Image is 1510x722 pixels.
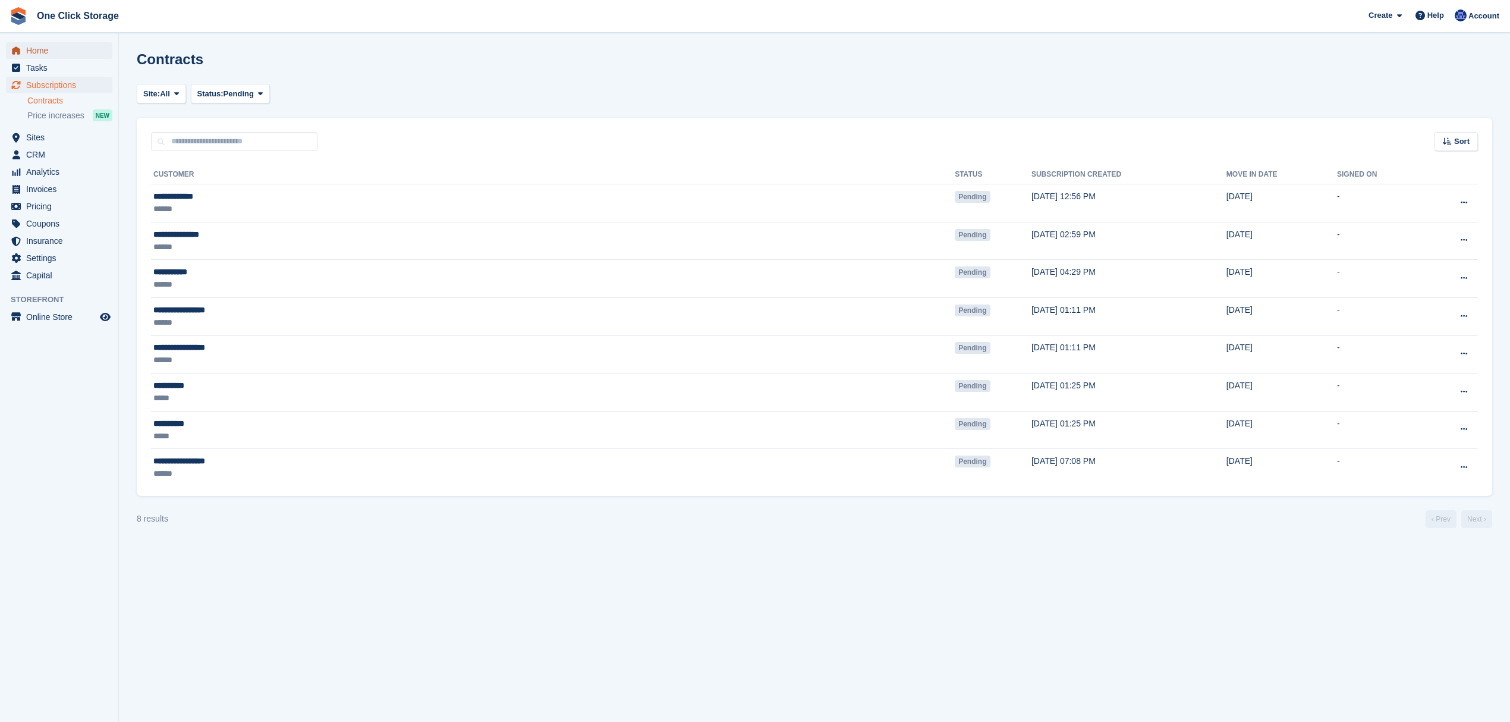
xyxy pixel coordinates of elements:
span: Storefront [11,294,118,306]
span: Coupons [26,215,97,232]
span: Pending [955,305,990,316]
span: CRM [26,146,97,163]
h1: Contracts [137,51,203,67]
td: [DATE] 01:25 PM [1031,411,1226,449]
a: menu [6,198,112,215]
span: Analytics [26,164,97,180]
span: Pending [955,191,990,203]
td: - [1337,411,1424,449]
td: - [1337,297,1424,335]
a: menu [6,42,112,59]
td: [DATE] [1226,260,1337,298]
th: Subscription created [1031,165,1226,184]
span: Pending [224,88,254,100]
span: Invoices [26,181,97,197]
a: menu [6,250,112,266]
span: Sites [26,129,97,146]
a: menu [6,215,112,232]
td: [DATE] 02:59 PM [1031,222,1226,260]
span: Price increases [27,110,84,121]
span: Create [1369,10,1392,21]
button: Status: Pending [191,84,270,103]
button: Site: All [137,84,186,103]
span: Online Store [26,309,97,325]
th: Move in date [1226,165,1337,184]
td: - [1337,184,1424,222]
td: [DATE] [1226,297,1337,335]
td: [DATE] 07:08 PM [1031,449,1226,486]
a: menu [6,267,112,284]
span: Status: [197,88,224,100]
td: - [1337,373,1424,412]
td: [DATE] [1226,449,1337,486]
a: Preview store [98,310,112,324]
span: Pending [955,266,990,278]
th: Customer [151,165,955,184]
span: Pending [955,380,990,392]
td: - [1337,449,1424,486]
td: - [1337,222,1424,260]
div: 8 results [137,513,168,525]
a: menu [6,77,112,93]
td: [DATE] [1226,373,1337,412]
td: [DATE] 12:56 PM [1031,184,1226,222]
a: Next [1461,510,1492,528]
td: [DATE] 04:29 PM [1031,260,1226,298]
td: [DATE] 01:25 PM [1031,373,1226,412]
td: - [1337,260,1424,298]
span: Pending [955,342,990,354]
span: Settings [26,250,97,266]
span: Pending [955,456,990,467]
a: menu [6,309,112,325]
a: menu [6,164,112,180]
nav: Page [1423,510,1495,528]
th: Signed on [1337,165,1424,184]
a: menu [6,129,112,146]
td: [DATE] [1226,184,1337,222]
span: Pending [955,418,990,430]
td: [DATE] [1226,222,1337,260]
span: Insurance [26,233,97,249]
span: Help [1427,10,1444,21]
img: stora-icon-8386f47178a22dfd0bd8f6a31ec36ba5ce8667c1dd55bd0f319d3a0aa187defe.svg [10,7,27,25]
a: One Click Storage [32,6,124,26]
img: Thomas [1455,10,1467,21]
th: Status [955,165,1031,184]
a: menu [6,59,112,76]
td: [DATE] 01:11 PM [1031,297,1226,335]
div: NEW [93,109,112,121]
a: menu [6,181,112,197]
td: - [1337,335,1424,373]
span: Subscriptions [26,77,97,93]
td: [DATE] 01:11 PM [1031,335,1226,373]
span: Capital [26,267,97,284]
a: Previous [1426,510,1456,528]
span: Pending [955,229,990,241]
span: Tasks [26,59,97,76]
span: Pricing [26,198,97,215]
span: Sort [1454,136,1470,147]
a: Price increases NEW [27,109,112,122]
td: [DATE] [1226,411,1337,449]
a: menu [6,233,112,249]
span: All [160,88,170,100]
span: Site: [143,88,160,100]
a: Contracts [27,95,112,106]
a: menu [6,146,112,163]
span: Home [26,42,97,59]
td: [DATE] [1226,335,1337,373]
span: Account [1468,10,1499,22]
